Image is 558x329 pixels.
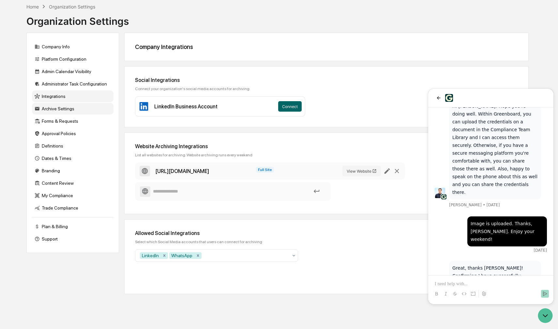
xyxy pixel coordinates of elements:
[135,153,518,157] div: List all websites for archiving. Website archiving runs every weekend
[24,13,110,107] p: Hi [PERSON_NAME]! Hope you're doing well. Within Greenboard, you can upload the credentials on a ...
[42,131,115,154] div: Image is uploaded. Thanks, [PERSON_NAME]. Enjoy your weekend!
[155,168,209,174] div: https://enhancingcapital.com/
[278,101,302,112] button: Connect
[58,114,72,119] span: [DATE]
[32,152,113,164] div: Dates & Times
[26,10,129,27] div: Organization Settings
[113,201,121,209] button: Send
[21,114,53,119] span: [PERSON_NAME]
[32,140,113,152] div: Definitions
[13,105,18,111] img: 1746055101610-c473b297-6a78-478c-a979-82029cc54cd1
[537,307,555,325] iframe: To enrich screen reader interactions, please activate Accessibility in Grammarly extension settings
[135,77,518,83] div: Social Integrations
[32,190,113,201] div: My Compliance
[32,202,113,214] div: Trade Compliance
[135,43,518,50] div: Company Integrations
[32,53,113,65] div: Platform Configuration
[55,114,57,119] span: •
[32,66,113,77] div: Admin Calendar Visibility
[32,78,113,90] div: Administrator Task Configuration
[32,103,113,115] div: Archive Settings
[154,103,218,110] div: LinkedIn Business Account
[139,101,149,112] img: LinkedIn Business Account Icon
[32,115,113,127] div: Forms & Requests
[135,143,518,149] div: Website Archiving Integrations
[194,252,202,259] div: Remove WhatsApp
[256,167,274,173] span: Full Site
[32,233,113,245] div: Support
[7,99,17,109] img: Jack Rasmussen
[105,159,119,164] span: [DATE]
[26,4,39,9] div: Home
[135,230,518,236] div: Allowed Social Integrations
[32,221,113,232] div: Plan & Billing
[140,252,161,259] div: LinkedIn
[32,177,113,189] div: Content Review
[32,165,113,177] div: Branding
[32,90,113,102] div: Integrations
[428,89,553,304] iframe: To enrich screen reader interactions, please activate Accessibility in Grammarly extension settings
[32,41,113,53] div: Company Info
[169,252,194,259] div: WhatsApp
[161,252,168,259] div: Remove LinkedIn
[49,4,95,9] div: Organization Settings
[32,128,113,139] div: Approval Policies
[342,166,381,176] button: View Website
[24,175,110,222] p: Great, thanks [PERSON_NAME]! Confirming I have successfully verified the feed in [GEOGRAPHIC_DATA...
[135,86,518,91] div: Connect your organization's social media accounts for archiving
[135,240,518,244] div: Select which Social Media accounts that users can connect for archiving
